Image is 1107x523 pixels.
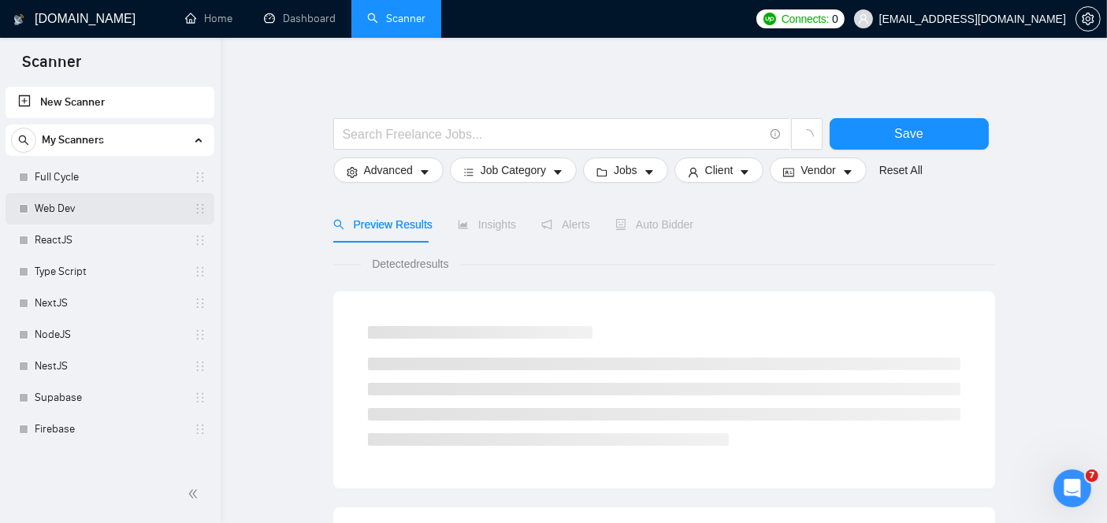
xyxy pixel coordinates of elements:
a: New Scanner [18,87,202,118]
span: 7 [1086,469,1098,482]
span: caret-down [842,166,853,178]
span: loading [800,129,814,143]
span: user [858,13,869,24]
span: area-chart [458,219,469,230]
button: setting [1075,6,1101,32]
span: caret-down [644,166,655,178]
button: idcardVendorcaret-down [770,158,866,183]
button: Save [830,118,989,150]
span: robot [615,219,626,230]
span: notification [541,219,552,230]
a: dashboardDashboard [264,12,336,25]
li: New Scanner [6,87,214,118]
a: NodeJS [35,319,184,351]
span: holder [194,171,206,184]
span: My Scanners [42,124,104,156]
span: Advanced [364,161,413,179]
img: logo [13,7,24,32]
span: holder [194,297,206,310]
span: search [12,135,35,146]
button: userClientcaret-down [674,158,764,183]
li: My Scanners [6,124,214,445]
span: Job Category [481,161,546,179]
button: folderJobscaret-down [583,158,668,183]
a: ReactJS [35,224,184,256]
span: bars [463,166,474,178]
span: Alerts [541,218,590,231]
button: search [11,128,36,153]
span: holder [194,391,206,404]
span: holder [194,360,206,373]
a: Supabase [35,382,184,414]
span: Jobs [614,161,637,179]
span: Save [894,124,923,143]
a: NextJS [35,287,184,319]
a: Web Dev [35,193,184,224]
span: caret-down [552,166,563,178]
a: searchScanner [367,12,425,25]
a: Full Cycle [35,161,184,193]
a: NestJS [35,351,184,382]
span: Auto Bidder [615,218,693,231]
span: Client [705,161,734,179]
span: Detected results [361,255,459,273]
span: holder [194,234,206,247]
img: upwork-logo.png [763,13,776,25]
span: Insights [458,218,516,231]
a: Reset All [879,161,923,179]
span: holder [194,423,206,436]
span: info-circle [771,129,781,139]
input: Search Freelance Jobs... [343,124,763,144]
span: holder [194,328,206,341]
span: setting [1076,13,1100,25]
span: caret-down [419,166,430,178]
span: Connects: [782,10,829,28]
span: user [688,166,699,178]
button: barsJob Categorycaret-down [450,158,577,183]
span: 0 [832,10,838,28]
span: Scanner [9,50,94,83]
a: homeHome [185,12,232,25]
span: search [333,219,344,230]
span: folder [596,166,607,178]
a: Type Script [35,256,184,287]
span: holder [194,265,206,278]
span: caret-down [739,166,750,178]
span: idcard [783,166,794,178]
span: double-left [188,486,203,502]
span: setting [347,166,358,178]
span: Vendor [801,161,835,179]
span: Preview Results [333,218,433,231]
iframe: Intercom live chat [1053,469,1091,507]
button: settingAdvancedcaret-down [333,158,444,183]
a: setting [1075,13,1101,25]
span: holder [194,202,206,215]
a: Firebase [35,414,184,445]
